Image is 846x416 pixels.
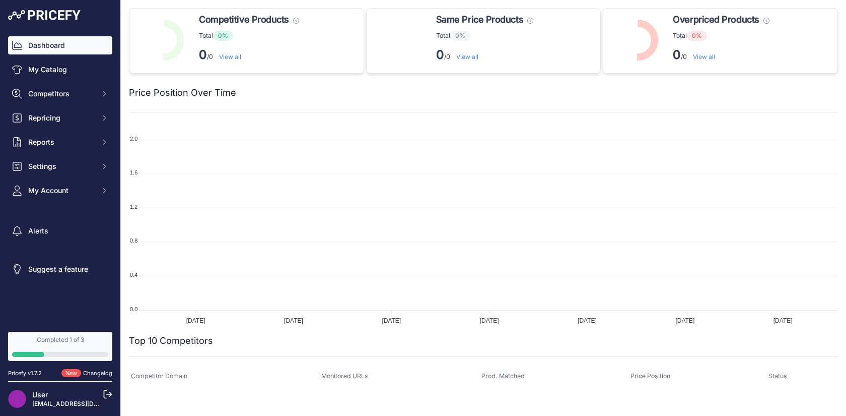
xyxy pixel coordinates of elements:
[130,169,137,175] tspan: 1.6
[321,372,368,380] span: Monitored URLs
[129,86,236,100] h2: Price Position Over Time
[8,10,81,20] img: Pricefy Logo
[130,237,137,244] tspan: 0.8
[186,317,205,324] tspan: [DATE]
[131,372,187,380] span: Competitor Domain
[382,317,401,324] tspan: [DATE]
[8,332,112,361] a: Completed 1 of 3
[28,161,94,171] span: Settings
[481,372,525,380] span: Prod. Matched
[578,317,597,324] tspan: [DATE]
[8,133,112,151] button: Reports
[450,31,470,41] span: 0%
[199,13,289,27] span: Competitive Products
[8,182,112,200] button: My Account
[673,47,769,63] p: /0
[130,136,137,142] tspan: 2.0
[12,336,108,344] div: Completed 1 of 3
[8,85,112,103] button: Competitors
[130,204,137,210] tspan: 1.2
[8,36,112,54] a: Dashboard
[673,47,681,62] strong: 0
[8,36,112,320] nav: Sidebar
[436,47,444,62] strong: 0
[456,53,478,61] a: View all
[436,13,523,27] span: Same Price Products
[130,306,137,312] tspan: 0.0
[28,186,94,196] span: My Account
[8,222,112,240] a: Alerts
[28,113,94,123] span: Repricing
[675,317,694,324] tspan: [DATE]
[284,317,303,324] tspan: [DATE]
[129,334,213,348] h2: Top 10 Competitors
[630,372,670,380] span: Price Position
[8,260,112,278] a: Suggest a feature
[32,390,48,399] a: User
[773,317,793,324] tspan: [DATE]
[213,31,233,41] span: 0%
[130,272,137,278] tspan: 0.4
[673,31,769,41] p: Total
[83,370,112,377] a: Changelog
[436,31,533,41] p: Total
[436,47,533,63] p: /0
[480,317,499,324] tspan: [DATE]
[219,53,241,61] a: View all
[673,13,759,27] span: Overpriced Products
[693,53,715,61] a: View all
[199,47,207,62] strong: 0
[687,31,707,41] span: 0%
[8,157,112,175] button: Settings
[32,400,137,407] a: [EMAIL_ADDRESS][DOMAIN_NAME]
[28,137,94,147] span: Reports
[8,369,42,378] div: Pricefy v1.7.2
[28,89,94,99] span: Competitors
[199,47,299,63] p: /0
[61,369,81,378] span: New
[199,31,299,41] p: Total
[768,372,787,380] span: Status
[8,61,112,79] a: My Catalog
[8,109,112,127] button: Repricing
